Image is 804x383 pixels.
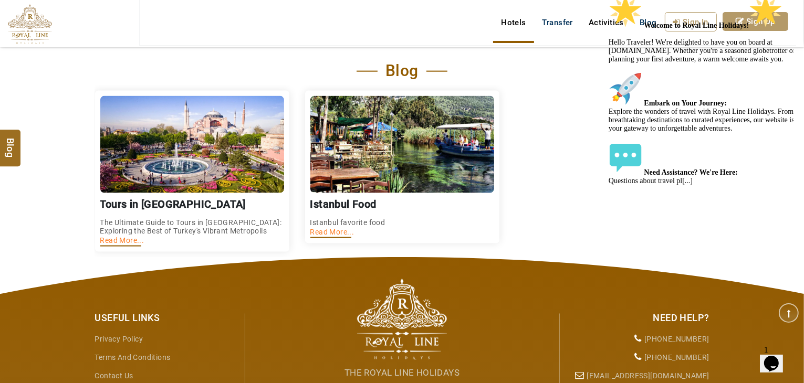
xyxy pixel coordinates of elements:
a: Activities [581,12,632,33]
div: Useful Links [95,311,237,325]
img: The Royal Line Holidays [8,4,52,44]
a: Contact Us [95,371,133,380]
span: Blog [4,137,17,146]
p: The Ultimate Guide to Tours in [GEOGRAPHIC_DATA]: Exploring the Best of Turkey's Vibrant Metropolis [100,218,284,235]
p: Istanbul favorite food [310,218,494,227]
div: 🌟 Welcome to Royal Line Holidays!🌟Hello Traveler! We're delighted to have you on board at [DOMAIN... [4,4,193,195]
div: Need Help? [568,311,709,325]
img: :star2: [4,4,38,38]
a: Read More... [310,228,354,236]
strong: Welcome to Royal Line Holidays! [40,31,179,39]
img: :star2: [144,4,178,38]
span: Hello Traveler! We're delighted to have you on board at [DOMAIN_NAME]. Whether you're a seasoned ... [4,31,191,195]
img: Tours in Istanbul [100,96,284,193]
h3: Tours in [GEOGRAPHIC_DATA] [100,198,284,210]
img: :speech_balloon: [4,151,38,185]
strong: Need Assistance? We're Here: [40,178,133,186]
iframe: chat widget [760,341,793,373]
a: Privacy Policy [95,335,143,343]
a: Terms and Conditions [95,353,171,361]
a: Read More... [100,236,144,244]
span: The Royal Line Holidays [344,367,460,378]
img: The Royal Line Holidays [357,279,447,360]
img: :rocket: [4,82,38,115]
a: [EMAIL_ADDRESS][DOMAIN_NAME] [587,371,709,380]
img: istanbul [310,96,494,193]
li: [PHONE_NUMBER] [568,330,709,348]
a: Hotels [493,12,534,33]
a: Transfer [534,12,581,33]
h3: Istanbul Food [310,198,494,210]
li: [PHONE_NUMBER] [568,348,709,367]
strong: Embark on Your Journey: [40,109,123,117]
